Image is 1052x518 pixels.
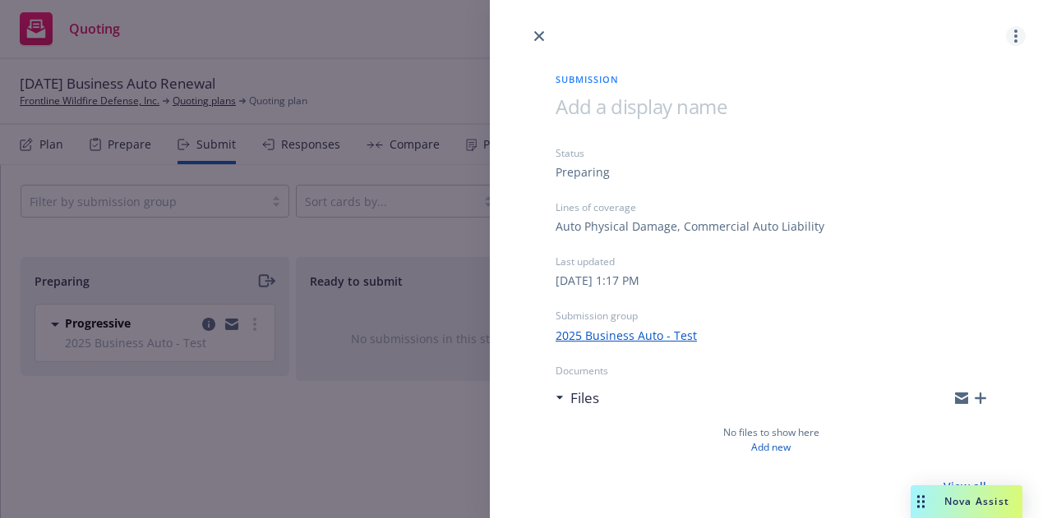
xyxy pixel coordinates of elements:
div: Last updated [556,254,986,268]
div: Preparing [556,163,610,181]
span: Submission [556,72,986,86]
span: No files to show here [723,425,819,440]
div: Status [556,146,986,160]
div: Auto Physical Damage, Commercial Auto Liability [556,218,824,235]
a: Add new [751,440,791,455]
span: Nova Assist [944,494,1009,508]
a: close [529,26,549,46]
h3: Files [570,387,599,409]
div: Lines of coverage [556,200,986,214]
div: [DATE] 1:17 PM [556,272,639,289]
a: View all [944,478,986,495]
div: Documents [556,364,986,378]
a: more [1006,26,1026,46]
div: Drag to move [911,485,931,518]
div: Submission group [556,309,986,323]
a: 2025 Business Auto - Test [556,327,697,344]
button: Nova Assist [911,485,1022,518]
div: Files [556,387,599,409]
